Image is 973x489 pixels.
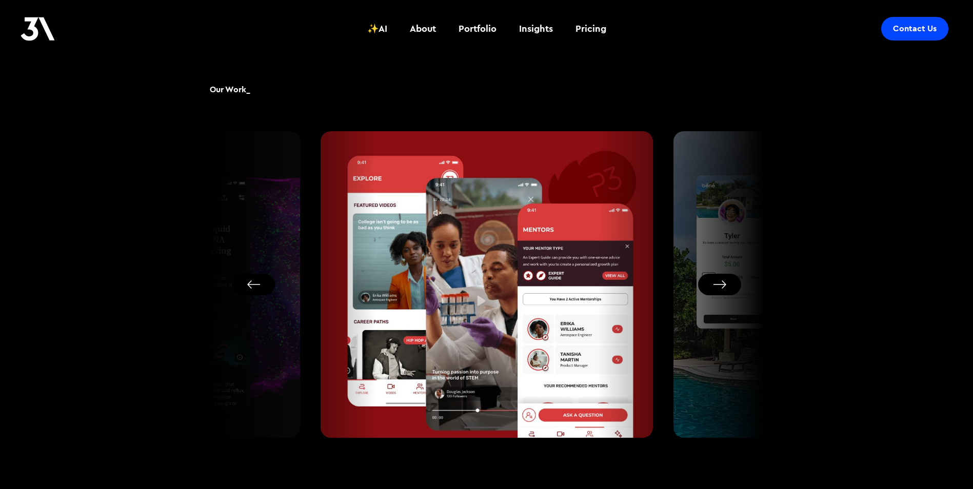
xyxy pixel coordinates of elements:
h2: Our Work_ [210,84,250,95]
a: Portfolio [452,10,503,48]
div: About [410,22,436,35]
button: Previous slide [232,274,275,295]
div: Contact Us [893,24,937,34]
a: Insights [513,10,559,48]
div: Insights [519,22,553,35]
button: Next slide [698,274,741,295]
div: Pricing [575,22,606,35]
a: Pricing [569,10,612,48]
a: ✨AI [361,10,393,48]
a: Contact Us [881,17,948,40]
div: ✨AI [367,22,387,35]
div: Portfolio [459,22,497,35]
a: About [404,10,442,48]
